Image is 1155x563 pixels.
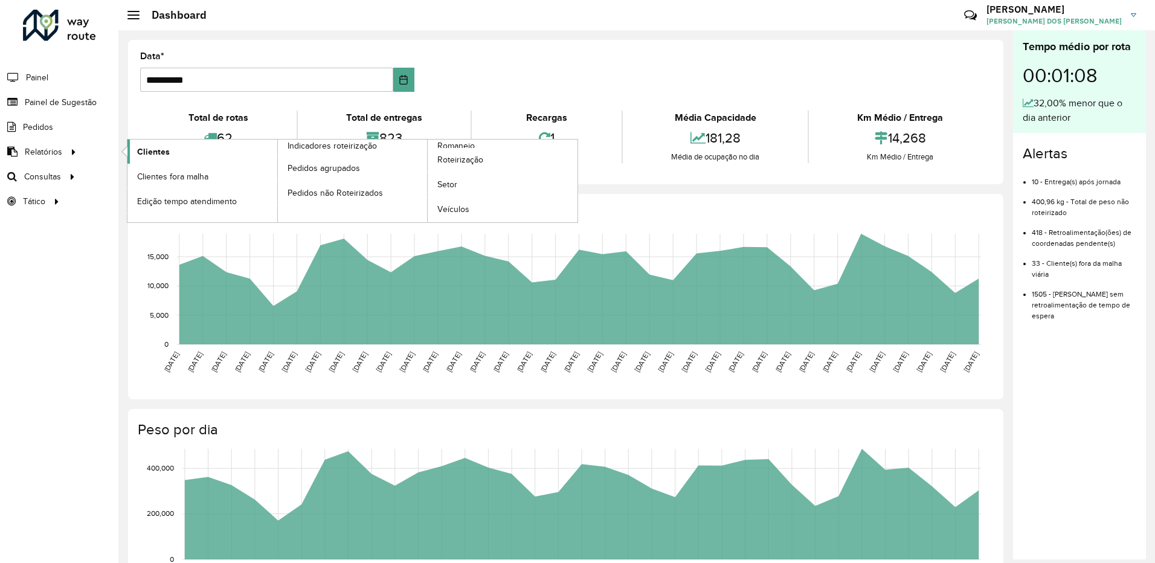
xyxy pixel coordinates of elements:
div: Recargas [475,111,619,125]
span: Pedidos não Roteirizados [288,187,383,199]
div: Média de ocupação no dia [626,151,805,163]
text: 10,000 [147,281,169,289]
span: Romaneio [437,140,475,152]
text: [DATE] [492,350,509,373]
h2: Dashboard [140,8,207,22]
text: [DATE] [186,350,204,373]
text: 200,000 [147,510,174,518]
h4: Alertas [1023,145,1136,162]
text: [DATE] [657,350,674,373]
text: [DATE] [774,350,791,373]
span: Tático [23,195,45,208]
text: 400,000 [147,464,174,472]
text: [DATE] [915,350,933,373]
text: [DATE] [375,350,392,373]
a: Clientes fora malha [127,164,277,188]
text: [DATE] [562,350,580,373]
span: Pedidos agrupados [288,162,360,175]
a: Indicadores roteirização [127,140,428,222]
h4: Peso por dia [138,421,991,439]
div: 14,268 [812,125,988,151]
text: 15,000 [147,253,169,260]
text: [DATE] [515,350,533,373]
span: Indicadores roteirização [288,140,377,152]
a: Contato Rápido [957,2,983,28]
li: 400,96 kg - Total de peso não roteirizado [1032,187,1136,218]
span: Clientes fora malha [137,170,208,183]
text: [DATE] [421,350,439,373]
span: Clientes [137,146,170,158]
text: [DATE] [750,350,768,373]
span: Roteirização [437,153,483,166]
text: [DATE] [445,350,462,373]
div: 823 [301,125,468,151]
div: Km Médio / Entrega [812,111,988,125]
div: Total de entregas [301,111,468,125]
text: [DATE] [633,350,651,373]
a: Roteirização [428,148,577,172]
text: [DATE] [539,350,556,373]
a: Edição tempo atendimento [127,189,277,213]
text: [DATE] [821,350,838,373]
div: 00:01:08 [1023,55,1136,96]
text: [DATE] [304,350,321,373]
text: 0 [164,340,169,348]
text: [DATE] [797,350,815,373]
text: [DATE] [468,350,486,373]
text: [DATE] [680,350,698,373]
button: Choose Date [393,68,414,92]
li: 33 - Cliente(s) fora da malha viária [1032,249,1136,280]
text: [DATE] [327,350,345,373]
span: Pedidos [23,121,53,134]
text: [DATE] [398,350,416,373]
span: Edição tempo atendimento [137,195,237,208]
text: [DATE] [257,350,274,373]
text: [DATE] [727,350,744,373]
div: Total de rotas [143,111,294,125]
h3: [PERSON_NAME] [986,4,1122,15]
text: [DATE] [233,350,251,373]
span: Setor [437,178,457,191]
a: Setor [428,173,577,197]
span: Consultas [24,170,61,183]
div: 181,28 [626,125,805,151]
text: [DATE] [586,350,603,373]
div: Média Capacidade [626,111,805,125]
span: Painel [26,71,48,84]
text: [DATE] [868,350,886,373]
span: Relatórios [25,146,62,158]
text: 5,000 [150,311,169,319]
text: [DATE] [939,350,956,373]
span: [PERSON_NAME] DOS [PERSON_NAME] [986,16,1122,27]
text: [DATE] [610,350,627,373]
text: [DATE] [280,350,298,373]
text: [DATE] [962,350,980,373]
li: 10 - Entrega(s) após jornada [1032,167,1136,187]
li: 418 - Retroalimentação(ões) de coordenadas pendente(s) [1032,218,1136,249]
div: Críticas? Dúvidas? Elogios? Sugestões? Entre em contato conosco! [820,4,946,36]
div: 1 [475,125,619,151]
span: Painel de Sugestão [25,96,97,109]
a: Romaneio [278,140,578,222]
text: [DATE] [845,350,862,373]
div: Tempo médio por rota [1023,39,1136,55]
span: Veículos [437,203,469,216]
text: [DATE] [210,350,227,373]
text: 0 [170,555,174,563]
a: Pedidos não Roteirizados [278,181,428,205]
text: [DATE] [351,350,368,373]
text: [DATE] [703,350,721,373]
div: 62 [143,125,294,151]
a: Veículos [428,198,577,222]
li: 1505 - [PERSON_NAME] sem retroalimentação de tempo de espera [1032,280,1136,321]
text: [DATE] [892,350,909,373]
div: 32,00% menor que o dia anterior [1023,96,1136,125]
a: Pedidos agrupados [278,156,428,180]
label: Data [140,49,164,63]
a: Clientes [127,140,277,164]
div: Km Médio / Entrega [812,151,988,163]
text: [DATE] [162,350,180,373]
